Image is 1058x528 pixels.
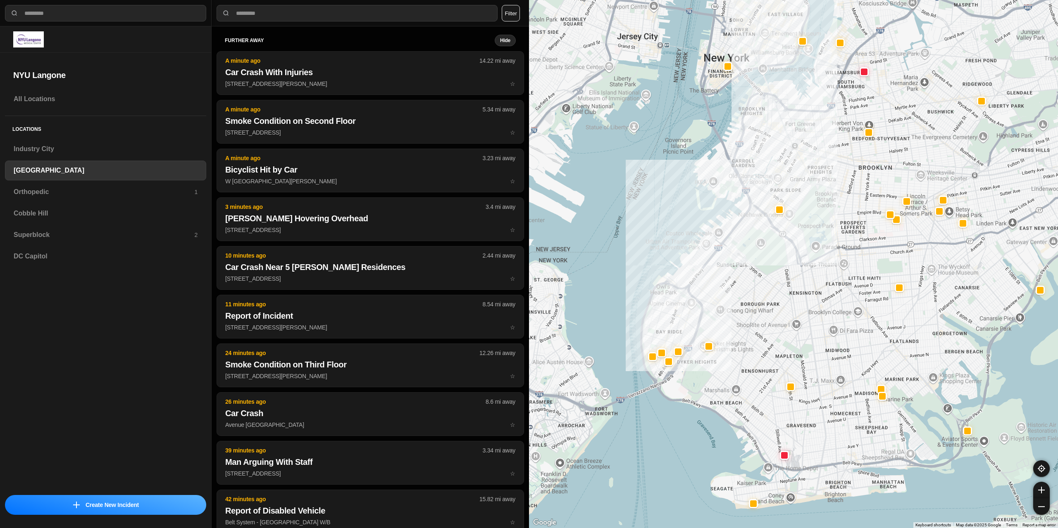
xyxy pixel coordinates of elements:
[5,182,206,202] a: Orthopedic1
[225,505,515,516] h2: Report of Disabled Vehicle
[510,519,515,526] span: star
[225,177,515,185] p: W [GEOGRAPHIC_DATA][PERSON_NAME]
[510,324,515,331] span: star
[194,188,198,196] p: 1
[13,69,198,81] h2: NYU Langone
[217,324,524,331] a: 11 minutes ago8.54 mi awayReport of Incident[STREET_ADDRESS][PERSON_NAME]star
[510,421,515,428] span: star
[222,9,230,17] img: search
[483,446,515,455] p: 3.34 mi away
[225,310,515,322] h2: Report of Incident
[510,373,515,379] span: star
[225,372,515,380] p: [STREET_ADDRESS][PERSON_NAME]
[225,115,515,127] h2: Smoke Condition on Second Floor
[225,323,515,331] p: [STREET_ADDRESS][PERSON_NAME]
[225,154,483,162] p: A minute ago
[225,203,486,211] p: 3 minutes ago
[531,517,558,528] img: Google
[225,261,515,273] h2: Car Crash Near 5 [PERSON_NAME] Residences
[510,178,515,185] span: star
[486,203,515,211] p: 3.4 mi away
[1038,465,1045,472] img: recenter
[479,349,515,357] p: 12.26 mi away
[217,372,524,379] a: 24 minutes ago12.26 mi awaySmoke Condition on Third Floor[STREET_ADDRESS][PERSON_NAME]star
[1038,487,1045,493] img: zoom-in
[1038,503,1045,510] img: zoom-out
[483,251,515,260] p: 2.44 mi away
[217,226,524,233] a: 3 minutes ago3.4 mi away[PERSON_NAME] Hovering Overhead[STREET_ADDRESS]star
[500,37,510,44] small: Hide
[225,213,515,224] h2: [PERSON_NAME] Hovering Overhead
[217,149,524,192] button: A minute ago3.23 mi awayBicyclist Hit by CarW [GEOGRAPHIC_DATA][PERSON_NAME]star
[1006,523,1017,527] a: Terms (opens in new tab)
[225,495,479,503] p: 42 minutes ago
[225,469,515,478] p: [STREET_ADDRESS]
[225,105,483,114] p: A minute ago
[217,129,524,136] a: A minute ago5.34 mi awaySmoke Condition on Second Floor[STREET_ADDRESS]star
[14,94,198,104] h3: All Locations
[225,164,515,175] h2: Bicyclist Hit by Car
[483,300,515,308] p: 8.54 mi away
[486,398,515,406] p: 8.6 mi away
[217,178,524,185] a: A minute ago3.23 mi awayBicyclist Hit by CarW [GEOGRAPHIC_DATA][PERSON_NAME]star
[217,343,524,387] button: 24 minutes ago12.26 mi awaySmoke Condition on Third Floor[STREET_ADDRESS][PERSON_NAME]star
[225,226,515,234] p: [STREET_ADDRESS]
[14,208,198,218] h3: Cobble Hill
[217,197,524,241] button: 3 minutes ago3.4 mi away[PERSON_NAME] Hovering Overhead[STREET_ADDRESS]star
[225,446,483,455] p: 39 minutes ago
[225,407,515,419] h2: Car Crash
[217,421,524,428] a: 26 minutes ago8.6 mi awayCar CrashAvenue [GEOGRAPHIC_DATA]star
[217,441,524,485] button: 39 minutes ago3.34 mi awayMan Arguing With Staff[STREET_ADDRESS]star
[531,517,558,528] a: Open this area in Google Maps (opens a new window)
[5,204,206,223] a: Cobble Hill
[483,154,515,162] p: 3.23 mi away
[225,37,495,44] h5: further away
[5,89,206,109] a: All Locations
[510,470,515,477] span: star
[225,66,515,78] h2: Car Crash With Injuries
[5,116,206,139] h5: Locations
[483,105,515,114] p: 5.34 mi away
[217,100,524,144] button: A minute ago5.34 mi awaySmoke Condition on Second Floor[STREET_ADDRESS]star
[510,81,515,87] span: star
[217,392,524,436] button: 26 minutes ago8.6 mi awayCar CrashAvenue [GEOGRAPHIC_DATA]star
[5,139,206,159] a: Industry City
[1033,498,1050,515] button: zoom-out
[5,495,206,515] a: iconCreate New Incident
[1033,482,1050,498] button: zoom-in
[14,230,194,240] h3: Superblock
[14,251,198,261] h3: DC Capitol
[225,275,515,283] p: [STREET_ADDRESS]
[10,9,19,17] img: search
[14,166,198,175] h3: [GEOGRAPHIC_DATA]
[73,502,80,508] img: icon
[14,144,198,154] h3: Industry City
[225,359,515,370] h2: Smoke Condition on Third Floor
[225,300,483,308] p: 11 minutes ago
[217,295,524,339] button: 11 minutes ago8.54 mi awayReport of Incident[STREET_ADDRESS][PERSON_NAME]star
[194,231,198,239] p: 2
[510,129,515,136] span: star
[225,128,515,137] p: [STREET_ADDRESS]
[225,421,515,429] p: Avenue [GEOGRAPHIC_DATA]
[217,275,524,282] a: 10 minutes ago2.44 mi awayCar Crash Near 5 [PERSON_NAME] Residences[STREET_ADDRESS]star
[1022,523,1056,527] a: Report a map error
[217,80,524,87] a: A minute ago14.22 mi awayCar Crash With Injuries[STREET_ADDRESS][PERSON_NAME]star
[225,456,515,468] h2: Man Arguing With Staff
[510,275,515,282] span: star
[915,522,951,528] button: Keyboard shortcuts
[225,251,483,260] p: 10 minutes ago
[225,349,479,357] p: 24 minutes ago
[1033,460,1050,477] button: recenter
[225,518,515,526] p: Belt System - [GEOGRAPHIC_DATA] W/B
[5,161,206,180] a: [GEOGRAPHIC_DATA]
[86,501,139,509] p: Create New Incident
[225,80,515,88] p: [STREET_ADDRESS][PERSON_NAME]
[502,5,520,21] button: Filter
[495,35,516,46] button: Hide
[14,187,194,197] h3: Orthopedic
[217,519,524,526] a: 42 minutes ago15.82 mi awayReport of Disabled VehicleBelt System - [GEOGRAPHIC_DATA] W/Bstar
[510,227,515,233] span: star
[217,470,524,477] a: 39 minutes ago3.34 mi awayMan Arguing With Staff[STREET_ADDRESS]star
[13,31,44,47] img: logo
